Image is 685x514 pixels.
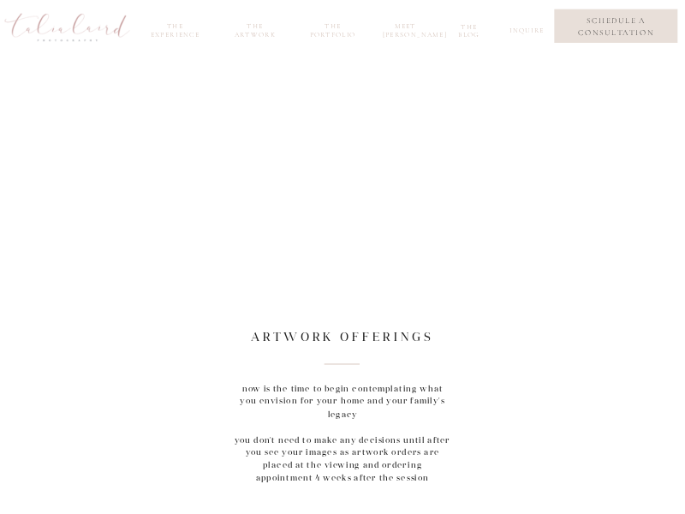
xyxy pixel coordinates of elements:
[383,22,428,35] a: meet [PERSON_NAME]
[306,22,360,35] a: the portfolio
[509,27,541,39] a: inquire
[563,15,669,39] a: schedule a consultation
[228,22,283,35] a: the Artwork
[451,23,487,36] a: the blog
[236,330,449,342] h2: artwork offerings
[145,22,205,35] a: the experience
